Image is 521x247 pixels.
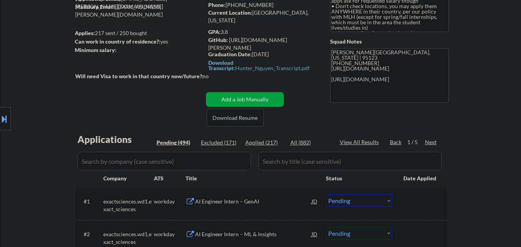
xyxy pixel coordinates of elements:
strong: GPA: [208,29,221,35]
div: exactsciences.wd1.exact_sciences [103,230,154,245]
a: [URL][DOMAIN_NAME][PERSON_NAME] [208,37,287,51]
div: 1 / 5 [407,138,425,146]
div: Hunter_Nguyen_Transcript.pdf [208,60,315,71]
div: JD [311,227,319,241]
button: Download Resume [207,109,264,126]
strong: Mailslurp Email: [75,3,115,10]
div: All (882) [290,139,329,146]
div: 3.8 [208,28,319,36]
div: Back [390,138,402,146]
strong: Graduation Date: [208,51,252,57]
strong: Minimum salary: [75,47,116,53]
strong: Applies: [75,30,95,36]
input: Search by title (case sensitive) [258,152,442,170]
div: [EMAIL_ADDRESS][PERSON_NAME][DOMAIN_NAME] [75,3,203,18]
div: [PHONE_NUMBER] [208,1,317,9]
div: Next [425,138,437,146]
div: [GEOGRAPHIC_DATA], [US_STATE] [208,9,317,24]
strong: Current Location: [208,9,252,16]
div: Excluded (171) [201,139,239,146]
div: Squad Notes [330,38,449,45]
strong: GitHub: [208,37,228,43]
strong: Will need Visa to work in that country now/future?: [75,73,204,79]
div: no [202,72,224,80]
a: Download Transcript:Hunter_Nguyen_Transcript.pdf [208,60,315,71]
div: #2 [84,230,97,238]
div: Title [185,175,319,182]
div: Status [326,171,392,185]
strong: Phone: [208,2,226,8]
input: Search by company (case sensitive) [78,152,251,170]
div: Date Applied [403,175,437,182]
strong: Download Transcript: [208,59,235,71]
button: Add a Job Manually [206,92,284,107]
div: AI Engineer Intern – GenAI [195,198,312,205]
div: 217 sent / 250 bought [75,29,203,37]
div: [DATE] [208,50,317,58]
div: yes [75,38,201,45]
div: exactsciences.wd1.exact_sciences [103,198,154,213]
div: ATS [154,175,185,182]
strong: Can work in country of residence?: [75,38,160,45]
div: workday [154,198,185,205]
div: View All Results [340,138,381,146]
div: AI Engineer Intern – ML & Insights [195,230,312,238]
div: #1 [84,198,97,205]
div: Applied (217) [245,139,284,146]
div: Pending (494) [157,139,195,146]
div: workday [154,230,185,238]
div: JD [311,194,319,208]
